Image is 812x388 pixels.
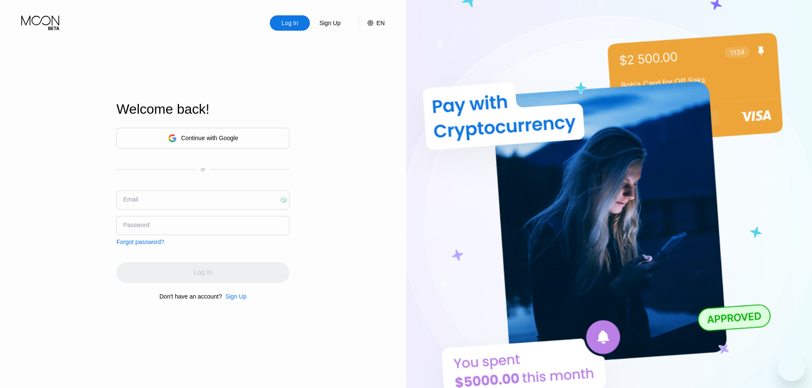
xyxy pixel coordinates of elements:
[318,19,341,27] div: Sign Up
[123,221,149,228] div: Password
[778,354,805,381] iframe: Button to launch messaging window
[358,15,384,31] div: EN
[201,167,205,172] div: or
[181,135,238,141] div: Continue with Google
[310,15,350,31] div: Sign Up
[376,20,384,26] div: EN
[116,239,164,245] div: Forgot password?
[116,128,289,149] div: Continue with Google
[281,19,299,27] div: Log In
[225,293,247,300] div: Sign Up
[159,293,222,300] div: Don't have an account?
[222,293,247,300] div: Sign Up
[123,196,138,203] div: Email
[270,15,310,31] div: Log In
[116,101,289,117] div: Welcome back!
